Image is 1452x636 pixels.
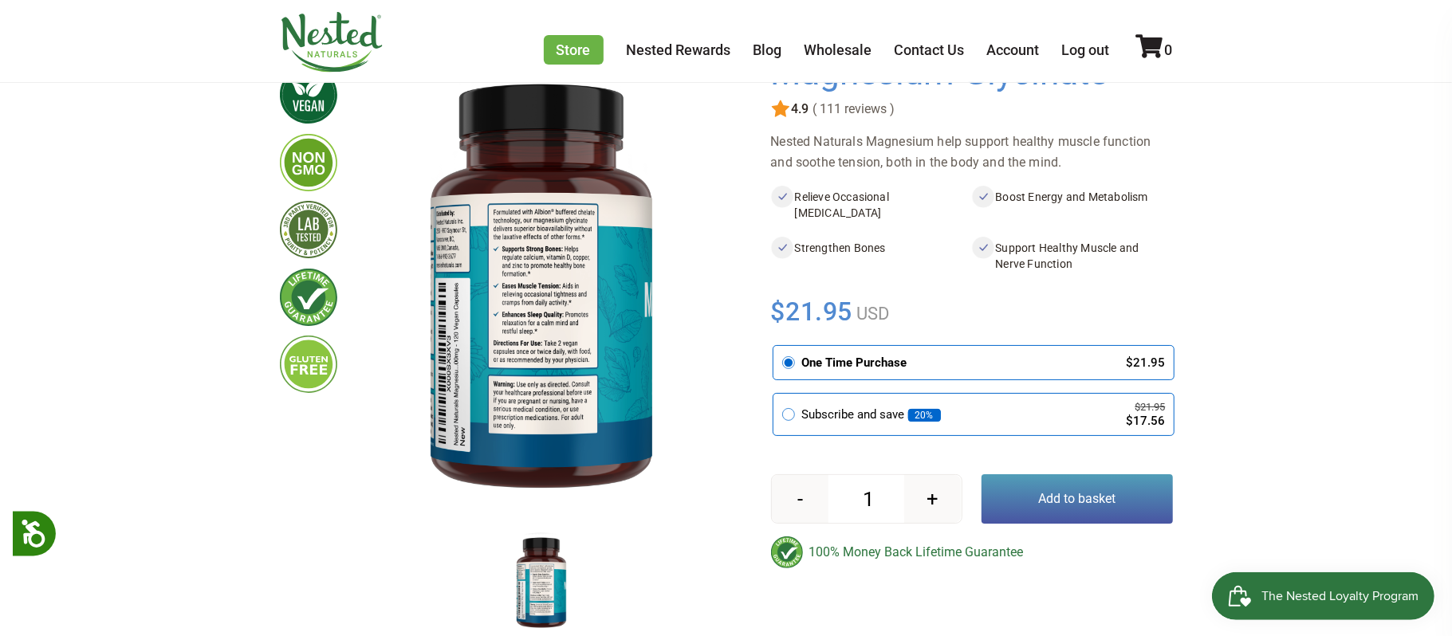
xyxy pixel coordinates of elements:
[987,41,1040,58] a: Account
[280,336,337,393] img: glutenfree
[771,53,1165,93] h1: Magnesium Glycinate
[1212,572,1436,620] iframe: Button to open loyalty program pop-up
[280,134,337,191] img: gmofree
[771,294,853,329] span: $21.95
[627,41,731,58] a: Nested Rewards
[1062,41,1110,58] a: Log out
[280,201,337,258] img: thirdpartytested
[502,531,581,634] img: Magnesium Glycinate
[790,102,809,116] span: 4.9
[771,536,1173,568] div: 100% Money Back Lifetime Guarantee
[972,237,1173,275] li: Support Healthy Muscle and Nerve Function
[280,269,337,326] img: lifetimeguarantee
[544,35,604,65] a: Store
[852,304,889,324] span: USD
[805,41,872,58] a: Wholesale
[772,475,828,523] button: -
[363,53,720,517] img: Magnesium Glycinate
[754,41,782,58] a: Blog
[809,102,895,116] span: ( 111 reviews )
[771,100,790,119] img: star.svg
[982,474,1173,524] button: Add to basket
[895,41,965,58] a: Contact Us
[771,186,972,224] li: Relieve Occasional [MEDICAL_DATA]
[1165,41,1173,58] span: 0
[1136,41,1173,58] a: 0
[280,66,337,124] img: vegan
[972,186,1173,224] li: Boost Energy and Metabolism
[771,132,1173,173] div: Nested Naturals Magnesium help support healthy muscle function and soothe tension, both in the bo...
[280,12,384,73] img: Nested Naturals
[904,475,961,523] button: +
[771,237,972,275] li: Strengthen Bones
[771,536,803,568] img: badge-lifetimeguarantee-color.svg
